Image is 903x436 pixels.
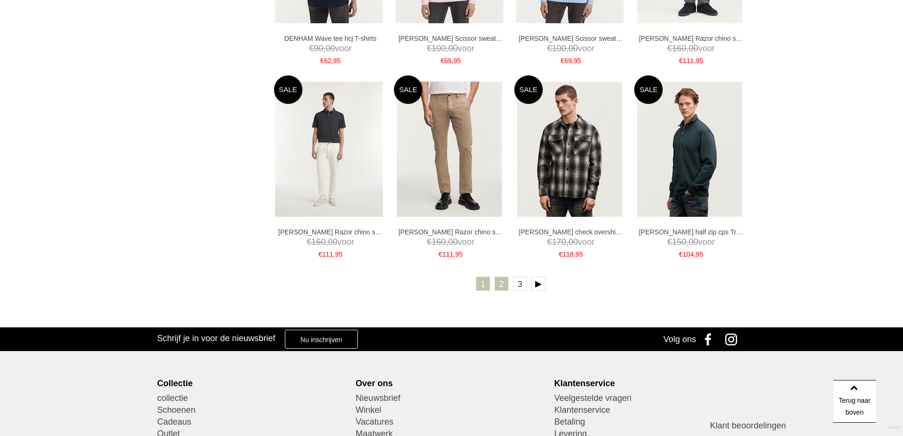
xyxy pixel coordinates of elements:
span: , [323,44,326,53]
span: 00 [568,44,578,53]
span: , [326,237,328,247]
span: € [427,44,432,53]
span: , [446,44,448,53]
span: , [686,44,689,53]
a: collectie [157,392,349,404]
span: 95 [455,250,463,258]
span: 00 [689,237,698,247]
span: , [446,237,448,247]
span: 160 [432,237,446,247]
span: 118 [563,250,574,258]
span: , [566,44,568,53]
a: Schoenen [157,404,349,416]
a: Cadeaus [157,416,349,428]
a: Betaling [554,416,746,428]
span: 95 [453,57,461,65]
span: voor [278,236,383,248]
span: 111 [322,250,333,258]
span: , [566,237,568,247]
a: 1 [476,277,490,291]
span: voor [399,236,503,248]
span: € [679,250,683,258]
a: DENHAM Wave tee hcj T-shirts [278,34,383,43]
span: 95 [575,250,583,258]
span: 100 [432,44,446,53]
span: 100 [552,44,566,53]
span: € [559,250,563,258]
span: , [572,57,574,65]
span: € [307,237,311,247]
div: Klantenservice [554,378,746,389]
a: Facebook [698,327,722,351]
a: 3 [513,277,527,291]
span: € [309,44,314,53]
span: , [331,57,333,65]
div: Volg ons [663,327,696,351]
span: voor [519,236,623,248]
h3: Schrijf je in voor de nieuwsbrief [157,333,275,343]
img: DENHAM Oliver check overshirt pwc Overhemden [517,82,622,217]
span: 00 [448,44,458,53]
a: [PERSON_NAME] half zip cps Truien [639,228,743,236]
a: 2 [494,277,509,291]
span: 95 [574,57,581,65]
span: , [453,250,455,258]
span: € [667,237,672,247]
span: 95 [333,57,341,65]
span: 160 [672,44,686,53]
span: 95 [335,250,343,258]
span: € [547,237,552,247]
span: 111 [683,57,693,65]
span: , [333,250,335,258]
h3: Klant beoordelingen [710,420,808,431]
span: 69 [444,57,452,65]
span: , [694,57,696,65]
span: 170 [552,237,566,247]
span: € [561,57,565,65]
img: DENHAM Aldo half zip cps Truien [637,82,742,217]
span: voor [639,236,743,248]
a: [PERSON_NAME] Razor chino sc Broeken en Pantalons [278,228,383,236]
a: Instagram [722,327,746,351]
span: € [427,237,432,247]
span: , [452,57,454,65]
a: Terug naar boven [833,380,876,423]
img: DENHAM Razor chino sc Broeken en Pantalons [275,82,383,217]
span: , [694,250,696,258]
span: 90 [314,44,323,53]
span: 104 [683,250,693,258]
span: 00 [326,44,335,53]
span: voor [519,43,623,55]
span: 95 [696,57,703,65]
span: € [320,57,324,65]
span: 62 [324,57,331,65]
a: Veelgestelde vragen [554,392,746,404]
span: 160 [311,237,326,247]
a: [PERSON_NAME] check overshirt pwc Overhemden [519,228,623,236]
a: Nu inschrijven [285,330,358,349]
span: 95 [696,250,703,258]
a: [PERSON_NAME] Scissor sweat cs Truien [519,34,623,43]
a: [PERSON_NAME] Scissor sweat cs Truien [399,34,503,43]
span: € [438,250,442,258]
span: € [440,57,444,65]
span: € [667,44,672,53]
span: voor [399,43,503,55]
span: 69 [565,57,572,65]
div: Over ons [356,378,547,389]
span: 00 [689,44,698,53]
span: voor [278,43,383,55]
span: voor [639,43,743,55]
span: € [547,44,552,53]
a: Winkel [356,404,547,416]
span: € [319,250,322,258]
img: DENHAM Razor chino sc Broeken en Pantalons [397,82,502,217]
span: 00 [568,237,578,247]
div: Collectie [157,378,349,389]
span: 111 [442,250,453,258]
a: Vacatures [356,416,547,428]
a: Klantenservice [554,404,746,416]
a: [PERSON_NAME] Razor chino sc Broeken en Pantalons [639,34,743,43]
a: Divide [889,422,901,434]
span: , [574,250,575,258]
